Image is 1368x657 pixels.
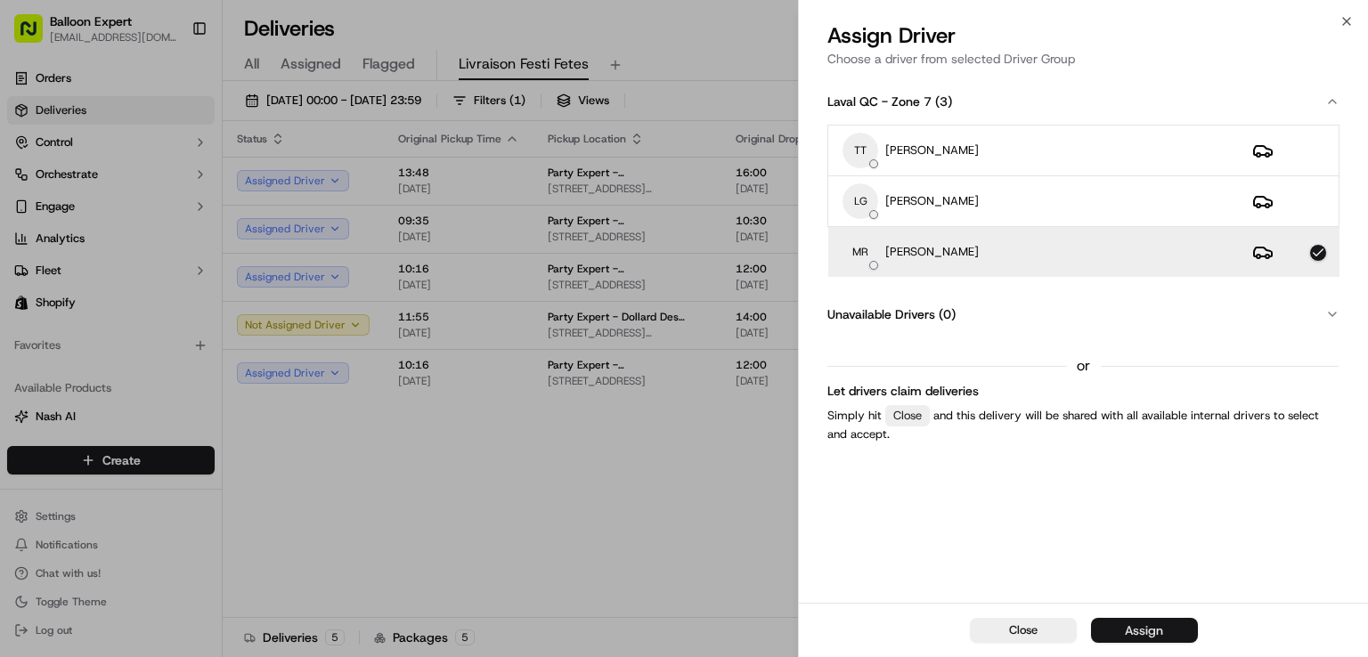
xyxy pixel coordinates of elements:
[1077,355,1090,377] span: or
[885,142,979,158] p: [PERSON_NAME]
[18,170,50,202] img: 1736555255976-a54dd68f-1ca7-489b-9aae-adbdc363a1c4
[303,175,324,197] button: Start new chat
[46,115,321,134] input: Got a question? Start typing here...
[827,93,932,110] span: Laval QC - Zone 7
[827,291,1339,337] button: Unavailable Drivers(0)
[177,302,216,315] span: Pylon
[11,251,143,283] a: 📗Knowledge Base
[18,18,53,53] img: Nash
[168,258,286,276] span: API Documentation
[827,50,1339,68] p: Choose a driver from selected Driver Group
[827,21,1339,50] h2: Assign Driver
[827,405,1339,442] p: Simply hit and this delivery will be shared with all available internal drivers to select and acc...
[970,618,1077,643] button: Close
[939,305,956,323] span: ( 0 )
[1125,621,1163,639] div: Assign
[935,93,952,110] span: ( 3 )
[18,71,324,100] p: Welcome 👋
[885,244,979,260] p: [PERSON_NAME]
[61,188,225,202] div: We're available if you need us!
[843,234,878,270] span: MR
[827,125,1339,291] div: Laval QC - Zone 7(3)
[151,260,165,274] div: 💻
[843,183,878,219] span: LG
[1091,618,1198,643] button: Assign
[827,305,935,323] span: Unavailable Drivers
[18,260,32,274] div: 📗
[843,133,878,168] span: TT
[885,193,979,209] p: [PERSON_NAME]
[126,301,216,315] a: Powered byPylon
[1009,622,1038,638] span: Close
[827,380,1339,401] h2: Let drivers claim deliveries
[885,405,930,426] div: Close
[827,78,1339,125] button: Laval QC - Zone 7(3)
[143,251,293,283] a: 💻API Documentation
[36,258,136,276] span: Knowledge Base
[61,170,292,188] div: Start new chat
